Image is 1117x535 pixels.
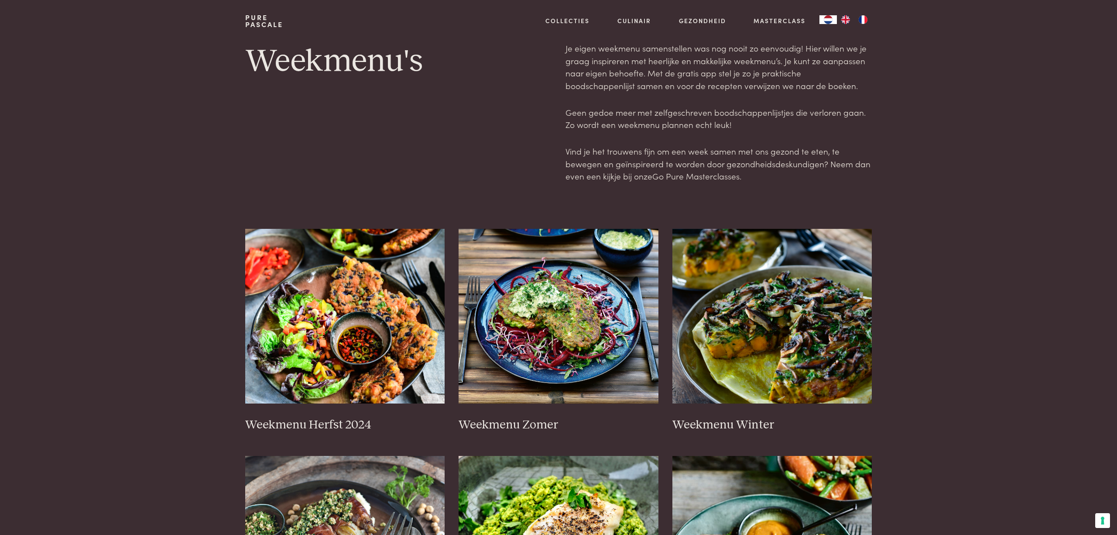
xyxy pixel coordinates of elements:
a: Weekmenu Herfst 2024 Weekmenu Herfst 2024 [245,229,445,432]
a: NL [819,15,837,24]
p: Je eigen weekmenu samenstellen was nog nooit zo eenvoudig! Hier willen we je graag inspireren met... [565,42,872,92]
a: Go Pure Masterclasses [652,170,740,182]
a: PurePascale [245,14,283,28]
p: Vind je het trouwens fijn om een week samen met ons gezond te eten, te bewegen en geïnspireerd te... [565,145,872,183]
a: Masterclass [754,16,805,25]
a: EN [837,15,854,24]
a: Gezondheid [679,16,726,25]
aside: Language selected: Nederlands [819,15,872,24]
h3: Weekmenu Herfst 2024 [245,418,445,433]
button: Uw voorkeuren voor toestemming voor trackingtechnologieën [1095,513,1110,528]
a: FR [854,15,872,24]
h3: Weekmenu Zomer [459,418,658,433]
img: Weekmenu Zomer [459,229,658,404]
a: Weekmenu Winter Weekmenu Winter [672,229,872,432]
h3: Weekmenu Winter [672,418,872,433]
a: Weekmenu Zomer Weekmenu Zomer [459,229,658,432]
a: Collecties [545,16,589,25]
img: Weekmenu Herfst 2024 [245,229,445,404]
ul: Language list [837,15,872,24]
div: Language [819,15,837,24]
p: Geen gedoe meer met zelfgeschreven boodschappenlijstjes die verloren gaan. Zo wordt een weekmenu ... [565,106,872,131]
h1: Weekmenu's [245,42,552,81]
img: Weekmenu Winter [672,229,872,404]
a: Culinair [617,16,651,25]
